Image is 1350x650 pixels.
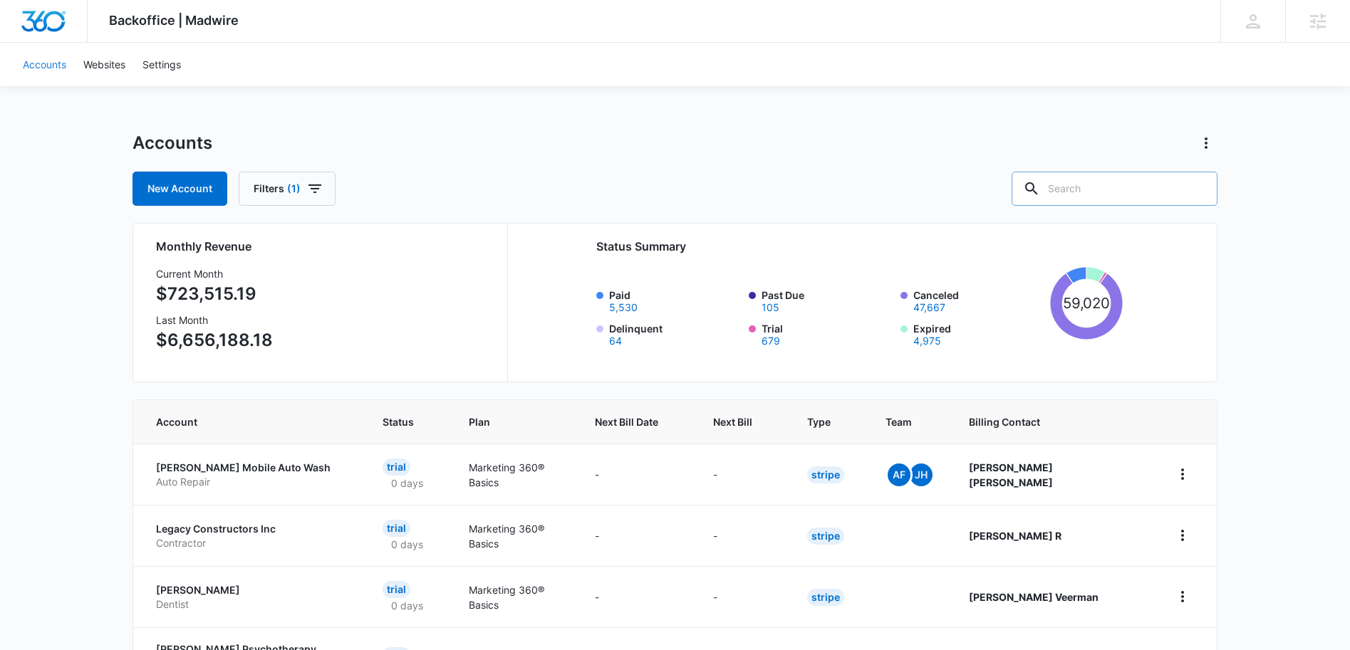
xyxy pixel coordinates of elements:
span: Account [156,414,328,429]
button: home [1171,463,1194,486]
div: Stripe [807,589,844,606]
strong: [PERSON_NAME] Veerman [969,591,1099,603]
strong: [PERSON_NAME] R [969,530,1061,542]
a: Legacy Constructors IncContractor [156,522,348,550]
span: (1) [287,184,301,194]
button: Past Due [762,303,779,313]
span: AF [888,463,910,486]
td: - [696,566,790,627]
a: Settings [134,43,189,86]
td: - [578,505,696,566]
button: Trial [762,336,780,346]
tspan: 59,020 [1062,294,1110,312]
p: 0 days [383,476,432,491]
p: Legacy Constructors Inc [156,522,348,536]
p: 0 days [383,537,432,552]
span: Next Bill [713,414,752,429]
span: Next Bill Date [595,414,658,429]
p: Auto Repair [156,475,348,489]
button: home [1171,524,1194,547]
button: Canceled [913,303,945,313]
td: - [578,566,696,627]
p: 0 days [383,598,432,613]
label: Trial [762,321,893,346]
td: - [696,444,790,505]
label: Paid [609,288,740,313]
p: [PERSON_NAME] Mobile Auto Wash [156,461,348,475]
span: JH [910,463,933,486]
button: Expired [913,336,941,346]
h3: Current Month [156,266,273,281]
h2: Status Summary [596,238,1123,255]
h1: Accounts [133,132,212,154]
span: Status [383,414,414,429]
div: Trial [383,458,410,476]
button: Actions [1195,132,1217,154]
p: Contractor [156,536,348,550]
td: - [578,444,696,505]
button: home [1171,585,1194,608]
td: - [696,505,790,566]
span: Plan [469,414,560,429]
div: Trial [383,520,410,537]
p: Dentist [156,597,348,612]
p: Marketing 360® Basics [469,582,560,612]
strong: [PERSON_NAME] [PERSON_NAME] [969,461,1053,488]
label: Expired [913,321,1044,346]
p: $6,656,188.18 [156,327,273,353]
div: Stripe [807,528,844,545]
button: Filters(1) [239,172,336,206]
span: Type [807,414,831,429]
a: Accounts [14,43,75,86]
input: Search [1012,172,1217,206]
h3: Last Month [156,313,273,327]
div: Stripe [807,466,844,483]
span: Billing Contact [969,414,1137,429]
p: Marketing 360® Basics [469,521,560,551]
span: Team [886,414,914,429]
a: New Account [133,172,227,206]
p: $723,515.19 [156,281,273,307]
a: [PERSON_NAME]Dentist [156,583,348,611]
button: Delinquent [609,336,622,346]
span: Backoffice | Madwire [109,13,239,28]
div: Trial [383,581,410,598]
label: Delinquent [609,321,740,346]
a: [PERSON_NAME] Mobile Auto WashAuto Repair [156,461,348,488]
p: Marketing 360® Basics [469,460,560,490]
a: Websites [75,43,134,86]
button: Paid [609,303,638,313]
label: Canceled [913,288,1044,313]
h2: Monthly Revenue [156,238,490,255]
label: Past Due [762,288,893,313]
p: [PERSON_NAME] [156,583,348,597]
